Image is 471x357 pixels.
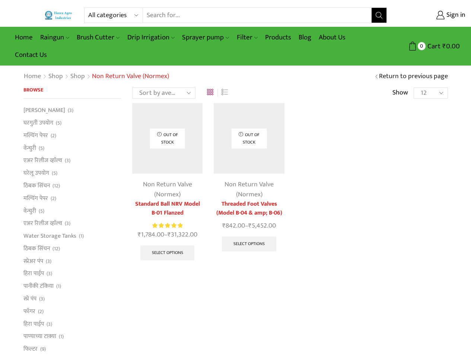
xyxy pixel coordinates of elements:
[59,333,64,340] span: (1)
[178,29,233,46] a: Sprayer pump
[52,245,60,253] span: (12)
[56,283,61,290] span: (1)
[47,270,52,277] span: (3)
[248,220,252,231] span: ₹
[138,229,164,240] bdi: 1,784.00
[23,86,43,94] span: Browse
[394,39,460,53] a: 0 Cart ₹0.00
[372,8,386,23] button: Search button
[168,229,171,240] span: ₹
[138,229,141,240] span: ₹
[143,179,192,200] a: Non Return Valve (Normex)
[150,129,185,148] p: Out of stock
[23,72,169,81] nav: Breadcrumb
[143,8,372,23] input: Search for...
[23,117,53,129] a: घरगुती उपयोग
[445,10,465,20] span: Sign in
[379,72,448,81] a: Return to previous page
[232,129,267,148] p: Out of stock
[392,88,408,98] span: Show
[222,220,245,231] bdi: 842.00
[23,72,41,81] a: Home
[132,87,195,99] select: Shop order
[23,230,76,242] a: Water Storage Tanks
[48,72,63,81] a: Shop
[36,29,73,46] a: Raingun
[23,154,62,167] a: एअर रिलीज व्हाॅल्व
[51,195,56,202] span: (2)
[214,103,284,173] img: Non Return Valve
[23,179,50,192] a: ठिबक सिंचन
[248,220,276,231] bdi: 5,452.00
[23,167,49,180] a: घरेलू उपयोग
[11,46,51,64] a: Contact Us
[65,157,70,164] span: (3)
[70,72,85,81] a: Shop
[426,41,440,51] span: Cart
[23,106,65,116] a: [PERSON_NAME]
[140,245,195,260] a: Select options for “Standard Ball NRV Model B-01 Flanzed”
[214,200,284,218] a: Threaded Foot Valves (Model B-04 & amp; B-06)
[11,29,36,46] a: Home
[261,29,295,46] a: Products
[39,295,45,303] span: (3)
[52,170,57,177] span: (5)
[23,242,50,255] a: ठिबक सिंचन
[38,308,44,315] span: (2)
[418,42,426,50] span: 0
[51,132,56,139] span: (2)
[52,182,60,190] span: (12)
[23,305,35,318] a: फॉगर
[132,200,203,218] a: Standard Ball NRV Model B-01 Flanzed
[40,345,46,353] span: (9)
[39,145,44,152] span: (5)
[79,232,84,240] span: (1)
[152,222,182,229] div: Rated 5.00 out of 5
[56,119,61,127] span: (5)
[295,29,315,46] a: Blog
[46,258,51,265] span: (3)
[23,330,56,343] a: पाण्याच्या टाक्या
[23,192,48,205] a: मल्चिंग पेपर
[132,230,203,240] span: –
[73,29,123,46] a: Brush Cutter
[398,9,465,22] a: Sign in
[442,41,446,52] span: ₹
[168,229,197,240] bdi: 31,322.00
[23,343,38,356] a: फिल्टर
[132,103,203,173] img: Standard Ball NRV Model B-01 Flanzed
[442,41,460,52] bdi: 0.00
[222,237,276,251] a: Select options for “Threaded Foot Valves (Model B-04 & amp; B-06)”
[23,217,62,230] a: एअर रिलीज व्हाॅल्व
[23,255,43,267] a: स्प्रेअर पंप
[152,222,182,229] span: Rated out of 5
[124,29,178,46] a: Drip Irrigation
[233,29,261,46] a: Filter
[23,267,44,280] a: हिरा पाईप
[214,221,284,231] span: –
[23,142,36,154] a: वेन्चुरी
[23,205,36,217] a: वेन्चुरी
[225,179,274,200] a: Non Return Valve (Normex)
[222,220,226,231] span: ₹
[315,29,349,46] a: About Us
[23,318,44,330] a: हिरा पाईप
[65,220,70,227] span: (3)
[47,321,52,328] span: (3)
[23,129,48,142] a: मल्चिंग पेपर
[39,208,44,215] span: (5)
[23,293,36,305] a: स्प्रे पंप
[23,280,54,293] a: पानीकी टंकिया
[92,73,169,81] h1: Non Return Valve (Normex)
[68,107,73,114] span: (3)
